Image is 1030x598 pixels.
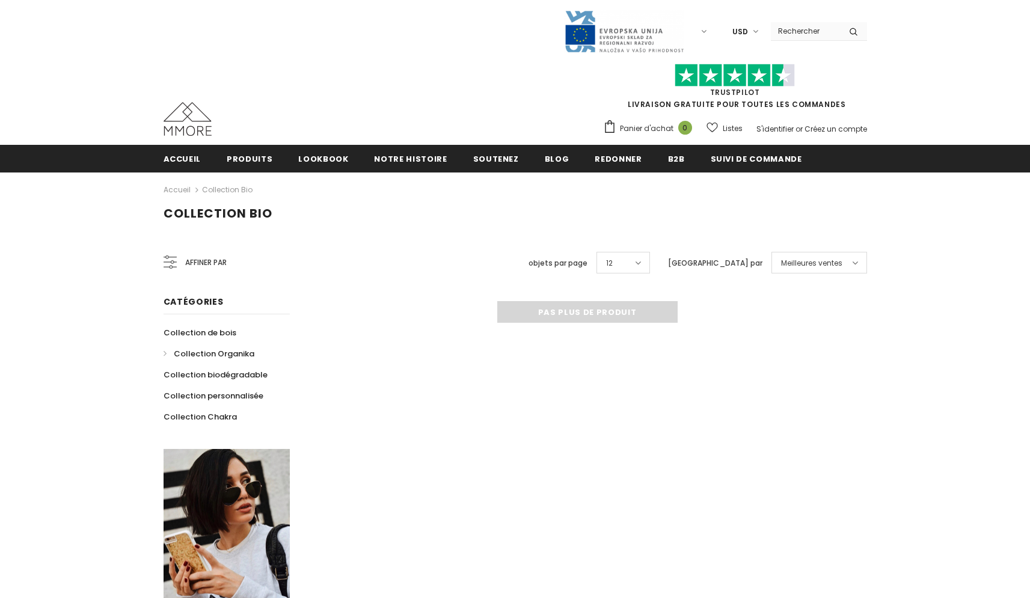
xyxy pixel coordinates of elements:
a: S'identifier [756,124,794,134]
span: Accueil [164,153,201,165]
span: Panier d'achat [620,123,673,135]
span: Blog [545,153,569,165]
img: Cas MMORE [164,102,212,136]
span: Produits [227,153,272,165]
span: Redonner [595,153,642,165]
span: Collection biodégradable [164,369,268,380]
a: Collection Chakra [164,406,237,427]
span: Collection de bois [164,327,236,338]
a: Collection Bio [202,185,253,195]
span: 0 [678,121,692,135]
span: or [795,124,803,134]
a: Listes [707,118,743,139]
a: Créez un compte [805,124,867,134]
a: Accueil [164,145,201,172]
a: Suivi de commande [711,145,802,172]
span: USD [732,26,748,38]
input: Search Site [771,22,840,40]
span: Collection Bio [164,205,272,222]
span: Affiner par [185,256,227,269]
a: Redonner [595,145,642,172]
span: Collection Organika [174,348,254,359]
span: soutenez [473,153,519,165]
span: Meilleures ventes [781,257,842,269]
img: Faites confiance aux étoiles pilotes [675,64,795,87]
a: Accueil [164,183,191,197]
a: Produits [227,145,272,172]
a: B2B [668,145,685,172]
span: Lookbook [298,153,348,165]
span: Listes [723,123,743,135]
label: objets par page [529,257,587,269]
span: 12 [606,257,613,269]
span: B2B [668,153,685,165]
a: Collection de bois [164,322,236,343]
a: Collection biodégradable [164,364,268,385]
span: Suivi de commande [711,153,802,165]
a: Lookbook [298,145,348,172]
a: Blog [545,145,569,172]
span: Catégories [164,296,224,308]
a: Collection personnalisée [164,385,263,406]
span: Collection Chakra [164,411,237,423]
span: LIVRAISON GRATUITE POUR TOUTES LES COMMANDES [603,69,867,109]
a: soutenez [473,145,519,172]
span: Collection personnalisée [164,390,263,401]
a: Panier d'achat 0 [603,120,698,138]
a: TrustPilot [710,87,760,97]
a: Javni Razpis [564,26,684,36]
a: Notre histoire [374,145,447,172]
img: Javni Razpis [564,10,684,53]
a: Collection Organika [164,343,254,364]
span: Notre histoire [374,153,447,165]
label: [GEOGRAPHIC_DATA] par [668,257,762,269]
